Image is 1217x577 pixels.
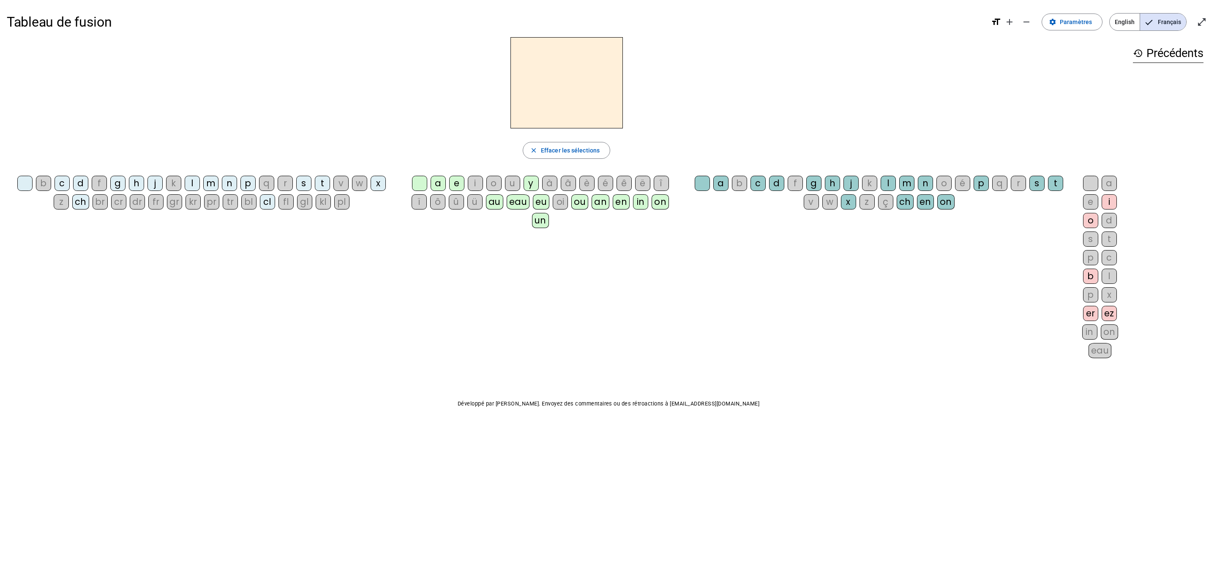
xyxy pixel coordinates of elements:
[72,194,89,210] div: ch
[917,194,934,210] div: en
[223,194,238,210] div: tr
[713,176,729,191] div: a
[185,176,200,191] div: l
[1049,18,1056,26] mat-icon: settings
[1102,213,1117,228] div: d
[533,194,549,210] div: eu
[825,176,840,191] div: h
[1083,250,1098,265] div: p
[505,176,520,191] div: u
[278,194,294,210] div: fl
[1109,13,1187,31] mat-button-toggle-group: Language selection
[431,176,446,191] div: a
[769,176,784,191] div: d
[166,176,181,191] div: k
[862,176,877,191] div: k
[1102,287,1117,302] div: x
[1102,269,1117,284] div: l
[1133,48,1143,58] mat-icon: history
[55,176,70,191] div: c
[1140,14,1186,30] span: Français
[1083,231,1098,247] div: s
[1101,324,1118,340] div: on
[1001,14,1018,30] button: Augmenter la taille de la police
[240,176,256,191] div: p
[936,176,952,191] div: o
[1110,14,1140,30] span: English
[1082,324,1097,340] div: in
[1029,176,1045,191] div: s
[523,142,610,159] button: Effacer les sélections
[732,176,747,191] div: b
[467,194,483,210] div: ü
[334,194,349,210] div: pl
[974,176,989,191] div: p
[1083,287,1098,302] div: p
[507,194,530,210] div: eau
[1083,269,1098,284] div: b
[111,194,126,210] div: cr
[1083,194,1098,210] div: e
[899,176,914,191] div: m
[918,176,933,191] div: n
[579,176,595,191] div: è
[541,145,600,155] span: Effacer les sélections
[1048,176,1063,191] div: t
[260,194,275,210] div: cl
[7,399,1210,409] p: Développé par [PERSON_NAME]. Envoyez des commentaires ou des rétroactions à [EMAIL_ADDRESS][DOMAI...
[1102,250,1117,265] div: c
[788,176,803,191] div: f
[167,194,182,210] div: gr
[130,194,145,210] div: dr
[333,176,349,191] div: v
[1021,17,1031,27] mat-icon: remove
[1004,17,1015,27] mat-icon: add
[1193,14,1210,30] button: Entrer en plein écran
[524,176,539,191] div: y
[412,194,427,210] div: ï
[561,176,576,191] div: â
[592,194,609,210] div: an
[598,176,613,191] div: é
[430,194,445,210] div: ô
[486,194,503,210] div: au
[1102,194,1117,210] div: i
[542,176,557,191] div: à
[296,176,311,191] div: s
[186,194,201,210] div: kr
[1102,306,1117,321] div: ez
[613,194,630,210] div: en
[992,176,1007,191] div: q
[259,176,274,191] div: q
[148,194,164,210] div: fr
[635,176,650,191] div: ë
[1042,14,1102,30] button: Paramètres
[1133,44,1203,63] h3: Précédents
[843,176,859,191] div: j
[110,176,126,191] div: g
[371,176,386,191] div: x
[93,194,108,210] div: br
[897,194,914,210] div: ch
[1083,213,1098,228] div: o
[73,176,88,191] div: d
[449,176,464,191] div: e
[991,17,1001,27] mat-icon: format_size
[532,213,549,228] div: un
[617,176,632,191] div: ê
[7,8,984,35] h1: Tableau de fusion
[1083,306,1098,321] div: er
[468,176,483,191] div: i
[955,176,970,191] div: é
[315,176,330,191] div: t
[1018,14,1035,30] button: Diminuer la taille de la police
[881,176,896,191] div: l
[860,194,875,210] div: z
[316,194,331,210] div: kl
[878,194,893,210] div: ç
[571,194,588,210] div: ou
[633,194,648,210] div: in
[654,176,669,191] div: î
[36,176,51,191] div: b
[241,194,256,210] div: bl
